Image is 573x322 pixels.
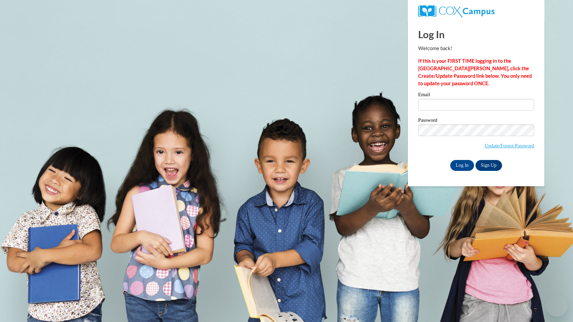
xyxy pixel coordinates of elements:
[450,160,474,171] input: Log In
[485,143,534,148] a: Update/Forgot Password
[418,45,534,52] p: Welcome back!
[418,118,534,125] label: Password
[546,295,568,317] iframe: Button to launch messaging window
[418,92,534,99] label: Email
[418,5,495,17] img: COX Campus
[418,5,534,17] a: COX Campus
[418,27,534,41] h1: Log In
[475,160,502,171] a: Sign Up
[418,58,532,86] strong: If this is your FIRST TIME logging in to the [GEOGRAPHIC_DATA][PERSON_NAME], click the Create/Upd...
